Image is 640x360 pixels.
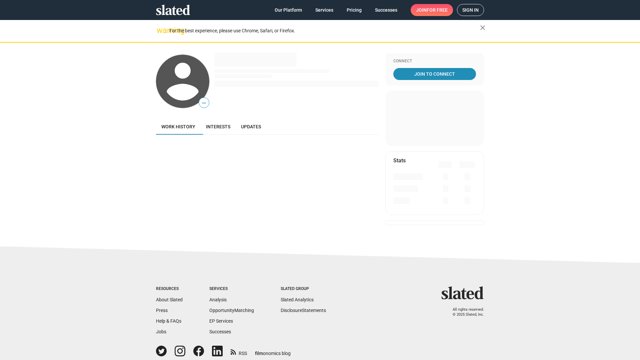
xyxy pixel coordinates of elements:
a: Successes [370,4,403,16]
a: RSS [231,346,247,357]
span: — [199,99,209,107]
span: for free [427,4,448,16]
a: Interests [201,119,236,135]
span: Join [416,4,448,16]
span: Sign in [462,4,479,16]
a: Press [156,308,168,313]
span: Join To Connect [395,68,475,80]
a: Joinfor free [411,4,453,16]
a: Jobs [156,329,166,334]
a: Services [310,4,339,16]
span: Interests [206,124,230,129]
span: film [255,351,263,356]
a: filmonomics blog [255,345,291,357]
span: Services [315,4,333,16]
div: Services [209,286,254,292]
a: Updates [236,119,266,135]
a: About Slated [156,297,183,302]
div: Resources [156,286,183,292]
span: Work history [161,124,195,129]
span: Pricing [347,4,362,16]
span: Updates [241,124,261,129]
a: Help & FAQs [156,318,181,324]
a: DisclosureStatements [281,308,326,313]
mat-icon: close [479,24,487,32]
a: Sign in [457,4,484,16]
div: Connect [393,59,476,64]
a: Work history [156,119,201,135]
a: Our Platform [269,4,307,16]
a: Slated Analytics [281,297,314,302]
span: Our Platform [275,4,302,16]
a: OpportunityMatching [209,308,254,313]
p: All rights reserved. © 2025 Slated, Inc. [446,307,484,317]
a: Join To Connect [393,68,476,80]
a: Analysis [209,297,227,302]
a: EP Services [209,318,233,324]
a: Successes [209,329,231,334]
mat-icon: warning [157,26,165,34]
a: Pricing [341,4,367,16]
div: For the best experience, please use Chrome, Safari, or Firefox. [169,26,480,35]
span: Successes [375,4,397,16]
mat-card-title: Stats [393,157,406,164]
div: Slated Group [281,286,326,292]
